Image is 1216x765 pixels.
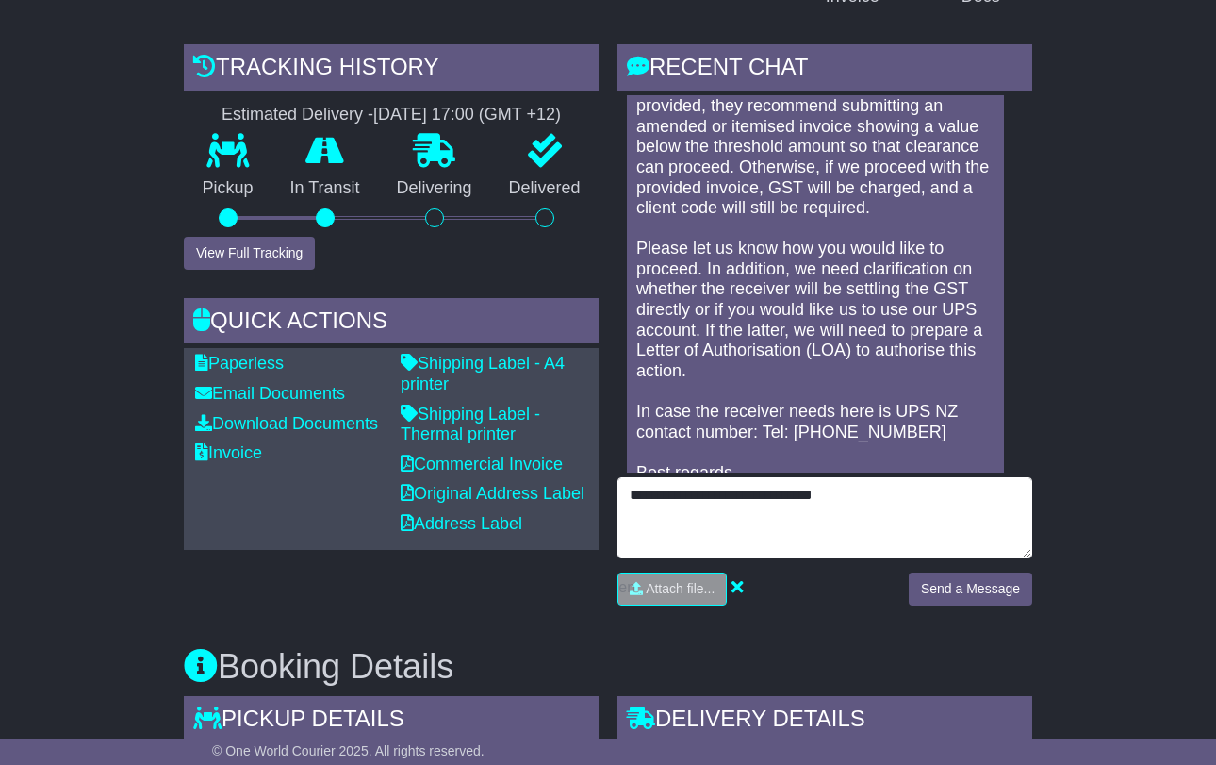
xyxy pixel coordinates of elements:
div: Quick Actions [184,298,599,349]
div: Pickup Details [184,696,599,747]
p: Delivered [490,178,599,199]
div: Estimated Delivery - [184,105,599,125]
a: Shipping Label - Thermal printer [401,405,540,444]
div: Tracking history [184,44,599,95]
a: Email Documents [195,384,345,403]
div: RECENT CHAT [617,44,1032,95]
button: View Full Tracking [184,237,315,270]
p: Pickup [184,178,271,199]
a: Address Label [401,514,522,533]
div: [DATE] 17:00 (GMT +12) [373,105,561,125]
a: Invoice [195,443,262,462]
a: Download Documents [195,414,378,433]
p: In Transit [271,178,378,199]
a: Paperless [195,354,284,373]
a: Shipping Label - A4 printer [401,354,565,393]
p: Delivering [378,178,490,199]
h3: Booking Details [184,648,1032,686]
button: Send a Message [909,573,1032,606]
span: © One World Courier 2025. All rights reserved. [212,743,485,758]
div: Delivery Details [617,696,1032,747]
p: Hi [PERSON_NAME], UPS has advised that if a client code cannot be provided, they recommend submit... [636,35,994,504]
a: Commercial Invoice [401,455,563,474]
a: Original Address Label [401,484,584,503]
